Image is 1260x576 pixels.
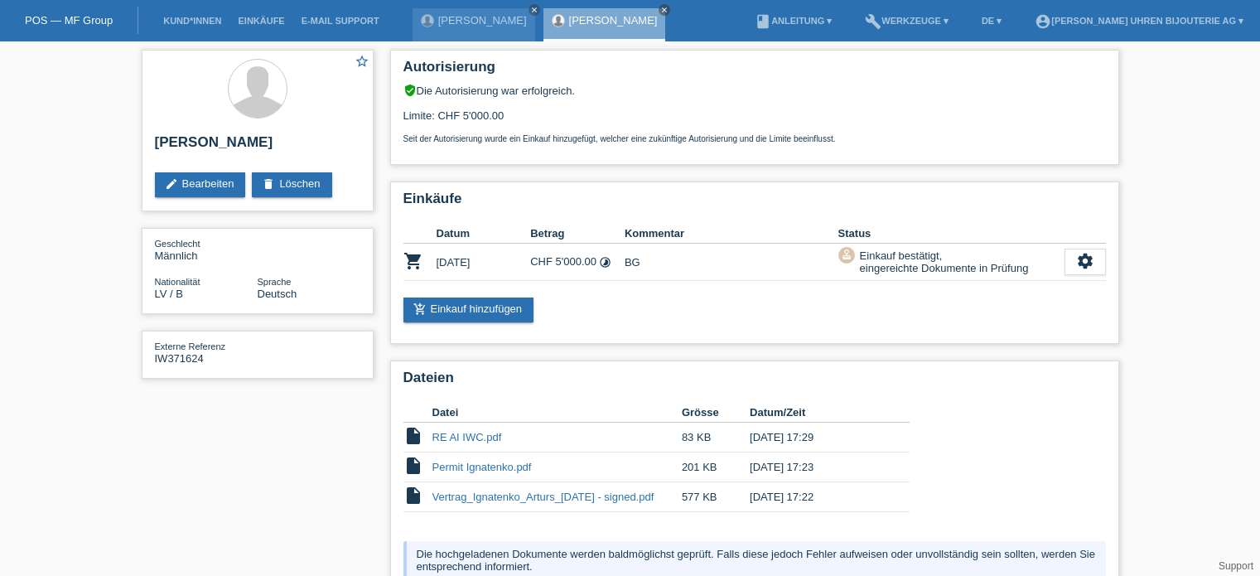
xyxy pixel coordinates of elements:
[750,423,886,453] td: [DATE] 17:29
[432,431,502,443] a: RE AI IWC.pdf
[165,177,178,191] i: edit
[355,54,369,71] a: star_border
[682,423,750,453] td: 83 KB
[865,13,881,30] i: build
[855,247,1029,277] div: Einkauf bestätigt, eingereichte Dokumente in Prüfung
[403,134,1106,143] p: Seit der Autorisierung wurde ein Einkauf hinzugefügt, welcher eine zukünftige Autorisierung und d...
[682,403,750,423] th: Grösse
[403,191,1106,215] h2: Einkäufe
[838,224,1064,244] th: Status
[530,244,625,281] td: CHF 5'000.00
[403,298,534,322] a: add_shopping_cartEinkauf hinzufügen
[857,16,957,26] a: buildWerkzeuge ▾
[1219,560,1253,572] a: Support
[682,482,750,512] td: 577 KB
[599,256,611,269] i: 24 Raten
[155,277,200,287] span: Nationalität
[438,14,527,27] a: [PERSON_NAME]
[403,370,1106,394] h2: Dateien
[569,14,658,27] a: [PERSON_NAME]
[625,244,838,281] td: BG
[750,403,886,423] th: Datum/Zeit
[403,456,423,476] i: insert_drive_file
[293,16,388,26] a: E-Mail Support
[432,403,682,423] th: Datei
[1035,13,1051,30] i: account_circle
[403,426,423,446] i: insert_drive_file
[155,134,360,159] h2: [PERSON_NAME]
[625,224,838,244] th: Kommentar
[432,491,654,503] a: Vertrag_Ignatenko_Arturs_[DATE] - signed.pdf
[25,14,113,27] a: POS — MF Group
[155,340,258,365] div: IW371624
[403,97,1106,143] div: Limite: CHF 5'000.00
[355,54,369,69] i: star_border
[403,251,423,271] i: POSP00026401
[973,16,1010,26] a: DE ▾
[529,4,540,16] a: close
[229,16,292,26] a: Einkäufe
[437,224,531,244] th: Datum
[1076,252,1094,270] i: settings
[750,482,886,512] td: [DATE] 17:22
[659,4,670,16] a: close
[262,177,275,191] i: delete
[660,6,669,14] i: close
[841,249,852,260] i: approval
[432,461,532,473] a: Permit Ignatenko.pdf
[403,84,417,97] i: verified_user
[155,16,229,26] a: Kund*innen
[413,303,427,316] i: add_shopping_cart
[403,59,1106,84] h2: Autorisierung
[1026,16,1252,26] a: account_circle[PERSON_NAME] Uhren Bijouterie AG ▾
[155,237,258,262] div: Männlich
[155,341,226,351] span: Externe Referenz
[682,453,750,482] td: 201 KB
[155,239,200,249] span: Geschlecht
[755,13,771,30] i: book
[258,277,292,287] span: Sprache
[155,288,183,300] span: Lettland / B / 09.07.2019
[746,16,840,26] a: bookAnleitung ▾
[530,224,625,244] th: Betrag
[530,6,538,14] i: close
[403,486,423,506] i: insert_drive_file
[403,84,1106,97] div: Die Autorisierung war erfolgreich.
[258,288,297,300] span: Deutsch
[155,172,246,197] a: editBearbeiten
[750,453,886,482] td: [DATE] 17:23
[437,244,531,281] td: [DATE]
[252,172,331,197] a: deleteLöschen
